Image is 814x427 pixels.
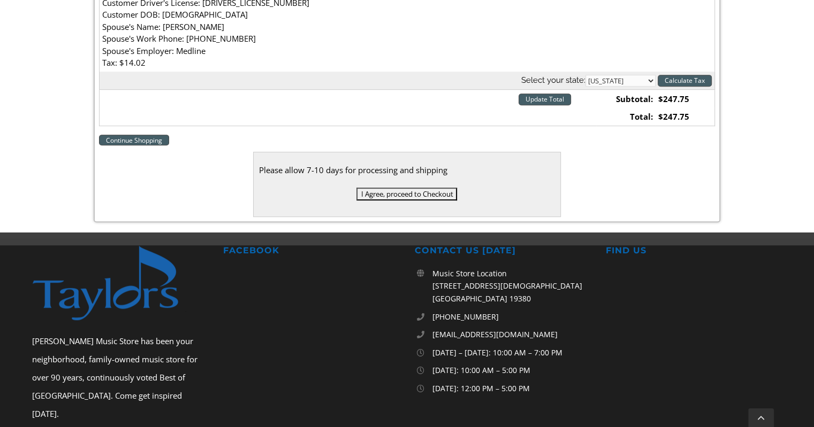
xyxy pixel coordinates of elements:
a: Continue Shopping [99,135,169,145]
td: Total: [596,108,656,126]
p: [DATE]: 12:00 PM – 5:00 PM [432,382,591,395]
input: Calculate Tax [658,75,712,87]
a: [PHONE_NUMBER] [432,310,591,323]
th: Select your state: [99,72,714,90]
img: footer-logo [32,245,201,321]
h2: CONTACT US [DATE] [415,245,591,257]
td: Subtotal: [596,90,656,108]
span: [PERSON_NAME] Music Store has been your neighborhood, family-owned music store for over 90 years,... [32,336,197,419]
div: Please allow 7-10 days for processing and shipping [259,163,556,177]
p: Music Store Location [STREET_ADDRESS][DEMOGRAPHIC_DATA] [GEOGRAPHIC_DATA] 19380 [432,267,591,305]
a: [EMAIL_ADDRESS][DOMAIN_NAME] [432,328,591,341]
input: I Agree, proceed to Checkout [356,188,457,200]
span: [EMAIL_ADDRESS][DOMAIN_NAME] [432,329,558,339]
h2: FIND US [606,245,782,257]
input: Update Total [519,94,571,105]
p: [DATE] – [DATE]: 10:00 AM – 7:00 PM [432,346,591,359]
select: State billing address [585,75,656,87]
iframe: fb:page Facebook Social Plugin [223,262,399,332]
p: [DATE]: 10:00 AM – 5:00 PM [432,364,591,377]
td: $247.75 [656,90,714,108]
h2: FACEBOOK [223,245,399,257]
td: $247.75 [656,108,714,126]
